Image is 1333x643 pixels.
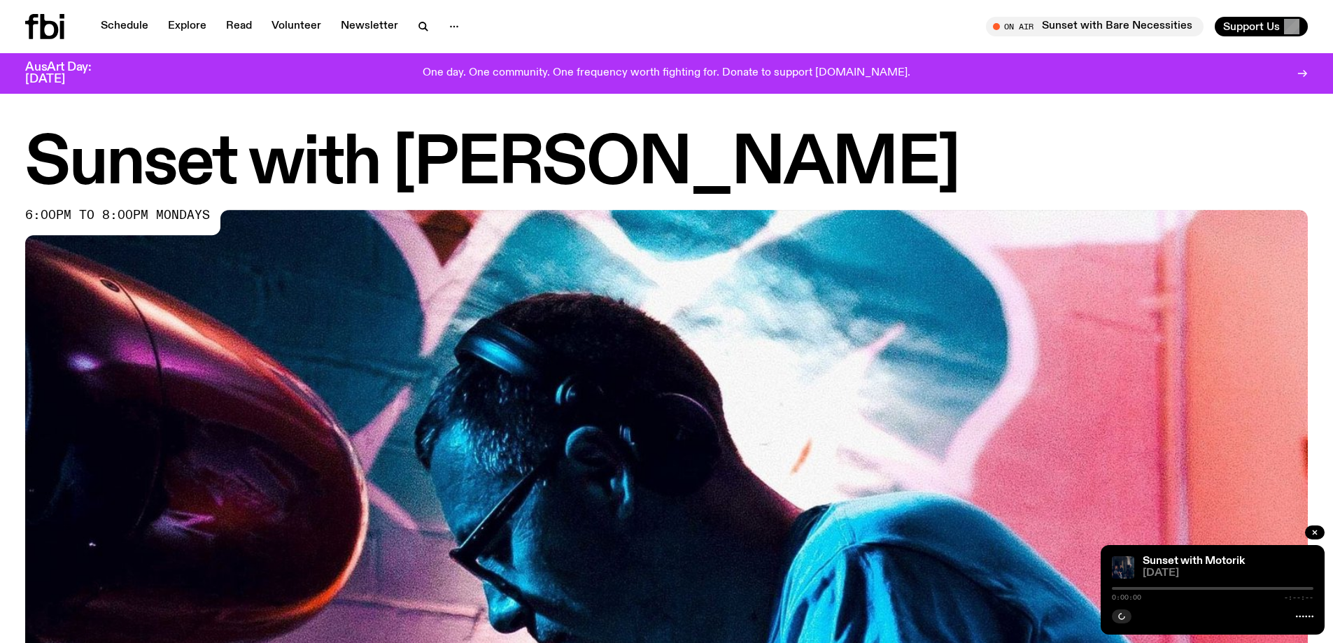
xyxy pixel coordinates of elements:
[25,62,115,85] h3: AusArt Day: [DATE]
[92,17,157,36] a: Schedule
[218,17,260,36] a: Read
[1223,20,1280,33] span: Support Us
[1215,17,1308,36] button: Support Us
[160,17,215,36] a: Explore
[986,17,1204,36] button: On AirSunset with Bare Necessities
[25,210,210,221] span: 6:00pm to 8:00pm mondays
[263,17,330,36] a: Volunteer
[1284,594,1313,601] span: -:--:--
[1143,556,1245,567] a: Sunset with Motorik
[25,133,1308,196] h1: Sunset with [PERSON_NAME]
[423,67,910,80] p: One day. One community. One frequency worth fighting for. Donate to support [DOMAIN_NAME].
[1112,594,1141,601] span: 0:00:00
[1143,568,1313,579] span: [DATE]
[332,17,407,36] a: Newsletter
